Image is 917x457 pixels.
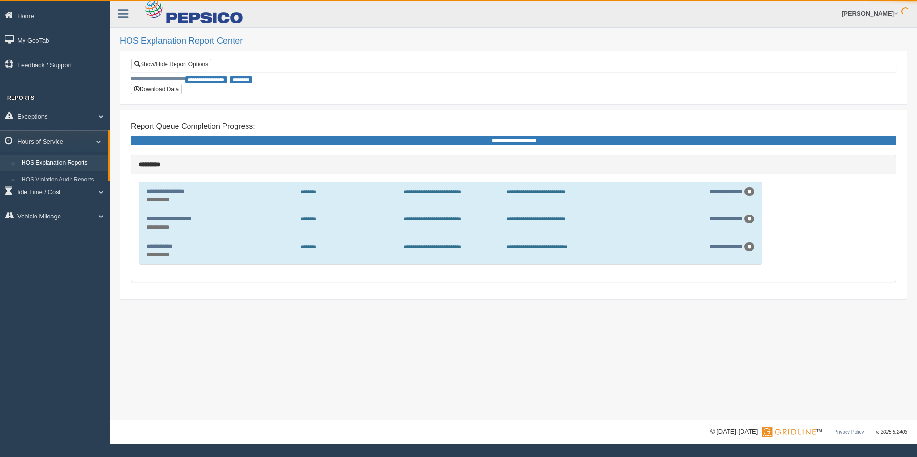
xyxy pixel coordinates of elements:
a: HOS Violation Audit Reports [17,171,108,189]
h2: HOS Explanation Report Center [120,36,907,46]
div: © [DATE]-[DATE] - ™ [710,427,907,437]
img: Gridline [762,427,816,437]
a: Show/Hide Report Options [131,59,211,69]
h4: Report Queue Completion Progress: [131,122,896,131]
a: HOS Explanation Reports [17,155,108,172]
span: v. 2025.5.2403 [876,429,907,434]
button: Download Data [131,84,182,94]
a: Privacy Policy [834,429,864,434]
